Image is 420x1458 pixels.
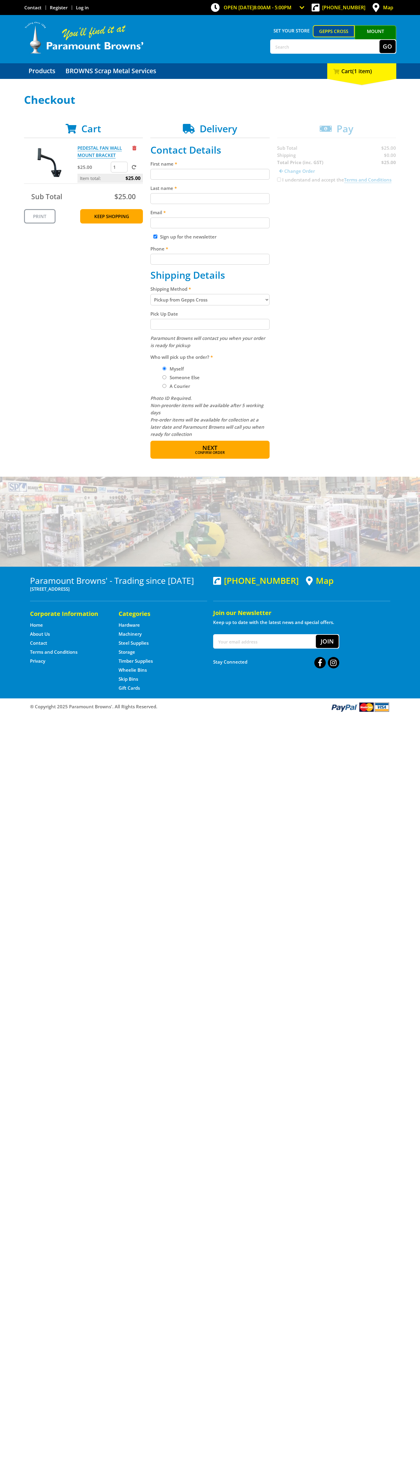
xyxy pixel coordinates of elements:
span: $25.00 [125,174,141,183]
label: A Courier [168,381,192,391]
input: Please enter your telephone number. [150,254,270,265]
div: [PHONE_NUMBER] [213,576,299,585]
img: PEDESTAL FAN WALL MOUNT BRACKET [30,144,66,180]
h5: Categories [119,610,195,618]
p: Keep up to date with the latest news and special offers. [213,619,390,626]
p: Item total: [77,174,143,183]
button: Next Confirm order [150,441,270,459]
span: Delivery [200,122,237,135]
input: Search [271,40,379,53]
span: 8:00am - 5:00pm [254,4,292,11]
a: Go to the Wheelie Bins page [119,667,147,673]
label: Sign up for the newsletter [160,234,216,240]
img: PayPal, Mastercard, Visa accepted [330,701,390,712]
input: Please enter your email address. [150,217,270,228]
span: Set your store [270,25,313,36]
h5: Join our Newsletter [213,609,390,617]
select: Please select a shipping method. [150,294,270,305]
p: $25.00 [77,163,110,171]
input: Please select who will pick up the order. [162,384,166,388]
span: Next [202,444,217,452]
label: Who will pick up the order? [150,353,270,361]
a: Remove from cart [132,145,136,151]
a: Go to the About Us page [30,631,50,637]
div: Cart [327,63,396,79]
label: Pick Up Date [150,310,270,317]
a: Go to the BROWNS Scrap Metal Services page [61,63,161,79]
input: Please select who will pick up the order. [162,367,166,370]
span: Confirm order [163,451,257,454]
a: Go to the Gift Cards page [119,685,140,691]
a: Go to the Products page [24,63,60,79]
em: Paramount Browns will contact you when your order is ready for pickup [150,335,265,348]
label: Myself [168,364,186,374]
h2: Contact Details [150,144,270,156]
h3: Paramount Browns' - Trading since [DATE] [30,576,207,585]
a: Go to the Terms and Conditions page [30,649,77,655]
span: Sub Total [31,192,62,201]
span: (1 item) [352,67,372,75]
label: Shipping Method [150,285,270,292]
a: Print [24,209,56,223]
div: Stay Connected [213,655,339,669]
input: Please select who will pick up the order. [162,375,166,379]
span: $25.00 [114,192,136,201]
h2: Shipping Details [150,269,270,281]
label: First name [150,160,270,167]
em: Photo ID Required. Non-preorder items will be available after 5 working days Pre-order items will... [150,395,264,437]
a: Log in [76,4,89,10]
a: Mount [PERSON_NAME] [355,25,396,48]
label: Phone [150,245,270,252]
a: Go to the Contact page [24,4,41,10]
a: Go to the Privacy page [30,658,45,664]
a: Go to the registration page [50,4,68,10]
button: Join [316,635,339,648]
a: View a map of Gepps Cross location [306,576,334,586]
a: PEDESTAL FAN WALL MOUNT BRACKET [77,145,122,158]
label: Email [150,209,270,216]
label: Last name [150,184,270,192]
span: Cart [81,122,101,135]
a: Gepps Cross [313,25,355,37]
h5: Corporate Information [30,610,107,618]
input: Please select a pick up date. [150,319,270,330]
h1: Checkout [24,94,396,106]
a: Keep Shopping [80,209,143,223]
a: Go to the Hardware page [119,622,140,628]
img: Paramount Browns' [24,21,144,54]
a: Go to the Contact page [30,640,47,646]
a: Go to the Storage page [119,649,135,655]
a: Go to the Steel Supplies page [119,640,149,646]
label: Someone Else [168,372,202,382]
input: Please enter your first name. [150,169,270,180]
p: [STREET_ADDRESS] [30,585,207,592]
a: Go to the Machinery page [119,631,142,637]
a: Go to the Timber Supplies page [119,658,153,664]
a: Go to the Skip Bins page [119,676,138,682]
div: ® Copyright 2025 Paramount Browns'. All Rights Reserved. [24,701,396,712]
span: OPEN [DATE] [224,4,292,11]
input: Your email address [214,635,316,648]
input: Please enter your last name. [150,193,270,204]
button: Go [379,40,396,53]
a: Go to the Home page [30,622,43,628]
